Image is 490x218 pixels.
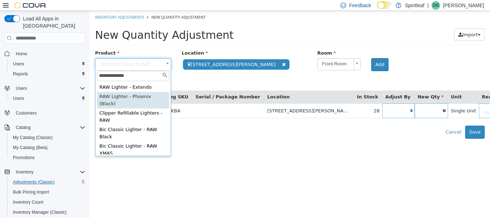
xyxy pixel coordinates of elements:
[16,169,33,175] span: Inventory
[10,198,46,207] a: Inventory Count
[433,1,439,10] span: DS
[10,153,38,162] a: Promotions
[13,189,49,195] span: Bulk Pricing Import
[10,70,85,78] span: Reports
[13,209,67,215] span: Inventory Manager (Classic)
[13,179,55,185] span: Adjustments (Classic)
[7,131,80,147] div: Bic Classic Lighter - RAW XMAS
[10,143,51,152] a: My Catalog (Beta)
[1,48,88,59] button: Home
[13,168,85,176] span: Inventory
[7,98,80,114] div: Clipper Refillable Lighters - RAW
[1,108,88,118] button: Customers
[10,60,27,68] a: Users
[349,2,371,9] span: Feedback
[13,61,24,67] span: Users
[10,208,70,217] a: Inventory Manager (Classic)
[7,93,88,103] button: Users
[443,1,484,10] p: [PERSON_NAME]
[7,197,88,207] button: Inventory Count
[13,123,85,132] span: Catalog
[10,133,85,142] span: My Catalog (Classic)
[7,81,80,98] div: RAW Lighter - Phoenix (Black)
[7,59,88,69] button: Users
[13,96,24,101] span: Users
[16,51,27,57] span: Home
[10,178,57,186] a: Adjustments (Classic)
[1,83,88,93] button: Users
[13,168,36,176] button: Inventory
[7,69,88,79] button: Reports
[432,1,440,10] div: Danielle S
[16,110,37,116] span: Customers
[427,1,429,10] p: |
[10,188,85,196] span: Bulk Pricing Import
[16,125,30,130] span: Catalog
[13,49,85,58] span: Home
[10,188,52,196] a: Bulk Pricing Import
[405,1,424,10] p: Spiritleaf
[13,155,35,161] span: Promotions
[1,122,88,133] button: Catalog
[10,143,85,152] span: My Catalog (Beta)
[13,199,43,205] span: Inventory Count
[7,72,80,82] div: RAW Lighter - Extendo
[10,133,56,142] a: My Catalog (Classic)
[7,207,88,217] button: Inventory Manager (Classic)
[13,123,33,132] button: Catalog
[10,198,85,207] span: Inventory Count
[13,71,28,77] span: Reports
[377,1,392,9] input: Dark Mode
[7,114,80,131] div: Bic Classic Lighter - RAW Black
[7,143,88,153] button: My Catalog (Beta)
[10,70,31,78] a: Reports
[10,153,85,162] span: Promotions
[13,135,53,140] span: My Catalog (Classic)
[10,94,85,103] span: Users
[20,15,85,29] span: Load All Apps in [GEOGRAPHIC_DATA]
[10,60,85,68] span: Users
[10,94,27,103] a: Users
[10,208,85,217] span: Inventory Manager (Classic)
[13,109,39,117] a: Customers
[13,145,48,150] span: My Catalog (Beta)
[1,167,88,177] button: Inventory
[13,84,85,93] span: Users
[7,153,88,163] button: Promotions
[13,108,85,117] span: Customers
[10,178,85,186] span: Adjustments (Classic)
[13,84,30,93] button: Users
[13,50,30,58] a: Home
[7,133,88,143] button: My Catalog (Classic)
[14,2,47,9] img: Cova
[16,85,27,91] span: Users
[7,177,88,187] button: Adjustments (Classic)
[7,187,88,197] button: Bulk Pricing Import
